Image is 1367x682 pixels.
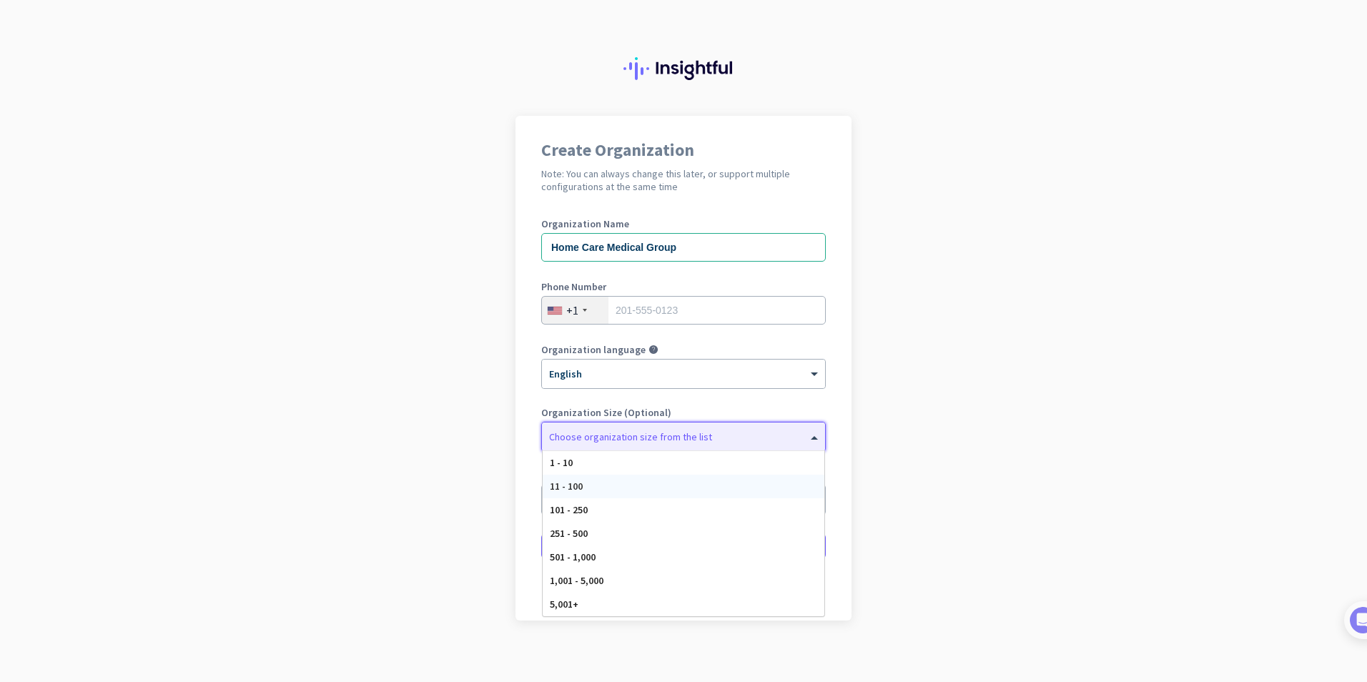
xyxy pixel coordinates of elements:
[550,456,573,469] span: 1 - 10
[541,533,826,559] button: Create Organization
[541,142,826,159] h1: Create Organization
[541,167,826,193] h2: Note: You can always change this later, or support multiple configurations at the same time
[550,550,596,563] span: 501 - 1,000
[550,527,588,540] span: 251 - 500
[566,303,578,317] div: +1
[541,585,826,595] div: Go back
[550,480,583,493] span: 11 - 100
[541,470,826,480] label: Organization Time Zone
[550,574,603,587] span: 1,001 - 5,000
[623,57,744,80] img: Insightful
[541,219,826,229] label: Organization Name
[541,296,826,325] input: 201-555-0123
[550,503,588,516] span: 101 - 250
[541,345,646,355] label: Organization language
[550,598,578,611] span: 5,001+
[541,282,826,292] label: Phone Number
[543,451,824,616] div: Options List
[541,233,826,262] input: What is the name of your organization?
[541,407,826,417] label: Organization Size (Optional)
[648,345,658,355] i: help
